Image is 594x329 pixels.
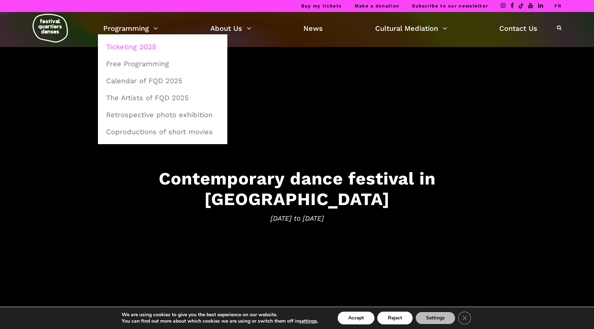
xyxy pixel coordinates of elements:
p: You can find out more about which cookies we are using or switch them off in . [122,318,318,324]
a: FR [554,3,561,8]
img: logo-fqd-med [33,14,68,42]
a: Calendar of FQD 2025 [102,73,223,89]
a: Subscribe to our newsletter [412,3,488,8]
a: Buy my tickets [301,3,342,8]
a: Programming [103,22,158,34]
a: Free Programming [102,56,223,72]
a: Ticketing 2025 [102,39,223,55]
button: settings [299,318,317,324]
button: Settings [415,312,455,324]
button: Reject [377,312,413,324]
a: About Us [210,22,251,34]
a: News [303,22,323,34]
button: Accept [338,312,374,324]
a: Retrospective photo exhibition [102,107,223,123]
a: Cultural Mediation [375,22,447,34]
button: Close GDPR Cookie Banner [458,312,471,324]
h3: Contemporary dance festival in [GEOGRAPHIC_DATA] [78,168,516,210]
span: [DATE] to [DATE] [78,213,516,224]
a: Contact Us [499,22,537,34]
a: The Artists of FQD 2025 [102,90,223,106]
a: Coproductions of short movies [102,124,223,140]
p: We are using cookies to give you the best experience on our website. [122,312,318,318]
a: Make a donation [355,3,400,8]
